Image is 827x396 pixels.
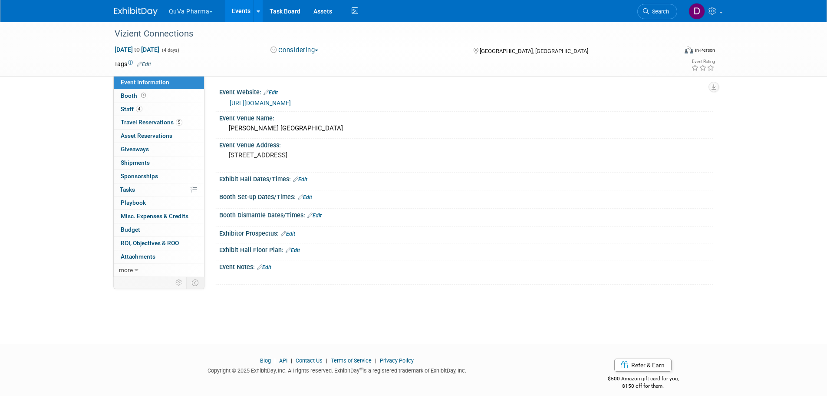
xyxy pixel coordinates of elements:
td: Tags [114,60,151,68]
a: Edit [257,264,271,270]
a: [URL][DOMAIN_NAME] [230,100,291,106]
a: Edit [264,90,278,96]
span: (4 days) [161,47,179,53]
img: ExhibitDay [114,7,158,16]
a: Blog [260,357,271,364]
div: In-Person [695,47,715,53]
button: Considering [267,46,322,55]
span: Search [649,8,669,15]
a: Budget [114,223,204,236]
a: Shipments [114,156,204,170]
a: Event Information [114,76,204,89]
a: Edit [137,61,151,67]
div: Booth Dismantle Dates/Times: [219,209,713,220]
div: Event Notes: [219,260,713,272]
span: [GEOGRAPHIC_DATA], [GEOGRAPHIC_DATA] [480,48,588,54]
pre: [STREET_ADDRESS] [229,151,415,159]
a: ROI, Objectives & ROO [114,237,204,250]
a: Privacy Policy [380,357,414,364]
a: Refer & Earn [614,359,672,372]
div: Vizient Connections [112,26,664,42]
a: Booth [114,90,204,103]
div: Event Format [626,45,715,58]
span: Giveaways [121,146,149,153]
span: 5 [176,119,182,126]
a: more [114,264,204,277]
a: Travel Reservations5 [114,116,204,129]
span: Shipments [121,159,150,166]
a: Edit [281,231,295,237]
div: Exhibit Hall Floor Plan: [219,243,713,255]
span: Sponsorships [121,173,158,180]
a: Asset Reservations [114,130,204,143]
span: | [289,357,294,364]
a: API [279,357,287,364]
span: Staff [121,106,142,113]
span: Tasks [120,186,135,193]
sup: ® [359,366,362,371]
span: Budget [121,226,140,233]
span: | [373,357,379,364]
div: Event Venue Name: [219,112,713,123]
a: Playbook [114,196,204,210]
a: Edit [293,176,307,183]
a: Contact Us [296,357,323,364]
div: Event Venue Address: [219,139,713,150]
span: | [272,357,278,364]
td: Toggle Event Tabs [186,277,204,288]
span: Booth not reserved yet [139,92,148,99]
span: ROI, Objectives & ROO [121,240,179,246]
img: Danielle Mitchell [689,3,705,20]
img: Format-Inperson.png [685,47,693,53]
span: more [119,266,133,273]
span: Booth [121,92,148,99]
span: | [324,357,329,364]
span: Attachments [121,253,155,260]
a: Edit [286,247,300,253]
td: Personalize Event Tab Strip [171,277,187,288]
a: Attachments [114,250,204,263]
a: Search [637,4,677,19]
div: $500 Amazon gift card for you, [573,369,713,389]
a: Misc. Expenses & Credits [114,210,204,223]
span: 4 [136,106,142,112]
span: Event Information [121,79,169,86]
div: Exhibit Hall Dates/Times: [219,173,713,184]
div: Booth Set-up Dates/Times: [219,190,713,202]
span: [DATE] [DATE] [114,46,160,53]
div: Event Website: [219,86,713,97]
a: Giveaways [114,143,204,156]
div: [PERSON_NAME] [GEOGRAPHIC_DATA] [226,122,707,135]
a: Edit [307,213,322,219]
span: Playbook [121,199,146,206]
span: to [133,46,141,53]
span: Travel Reservations [121,119,182,126]
div: Event Rating [691,60,715,64]
a: Sponsorships [114,170,204,183]
a: Staff4 [114,103,204,116]
div: Exhibitor Prospectus: [219,227,713,238]
a: Terms of Service [331,357,372,364]
a: Tasks [114,183,204,196]
span: Asset Reservations [121,132,172,139]
span: Misc. Expenses & Credits [121,213,188,220]
div: $150 off for them. [573,383,713,390]
a: Edit [298,194,312,200]
div: Copyright © 2025 ExhibitDay, Inc. All rights reserved. ExhibitDay is a registered trademark of Ex... [114,365,560,375]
